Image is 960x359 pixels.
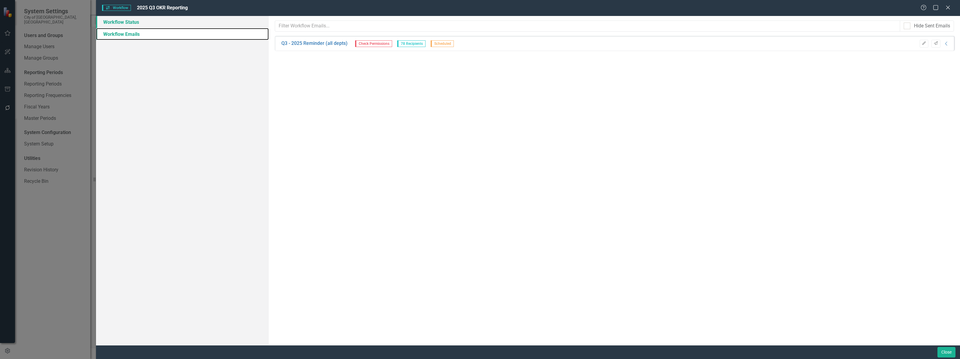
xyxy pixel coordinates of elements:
span: 78 Recipients [397,40,426,47]
button: Close [937,347,955,357]
span: 2025 Q3 OKR Reporting [137,5,188,11]
a: Workflow Emails [96,28,269,40]
div: Hide Sent Emails [914,23,950,30]
a: Q3 - 2025 Reminder (all depts) [281,40,348,47]
span: Check Permissions [355,40,392,47]
a: Workflow Status [96,16,269,28]
input: Filter Workflow Emails... [275,20,900,32]
span: Workflow [102,5,131,11]
span: Scheduled [431,40,454,47]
